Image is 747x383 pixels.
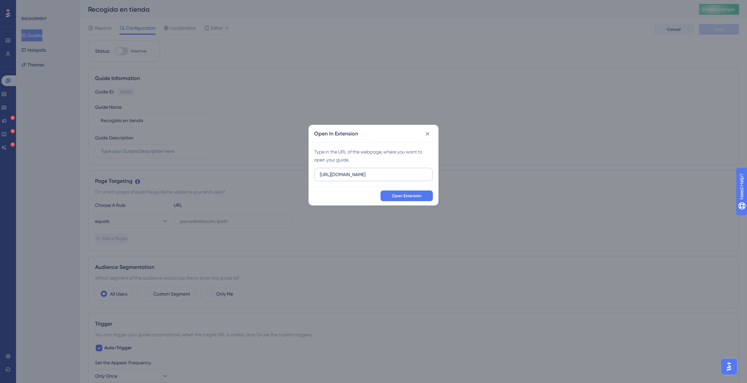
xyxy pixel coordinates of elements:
h2: Open In Extension [314,130,358,138]
span: Need Help? [16,2,42,10]
iframe: UserGuiding AI Assistant Launcher [719,357,739,377]
input: URL [320,171,427,178]
div: Type in the URL of the webpage, where you want to open your guide. [314,148,433,164]
span: Open Extension [392,193,422,199]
